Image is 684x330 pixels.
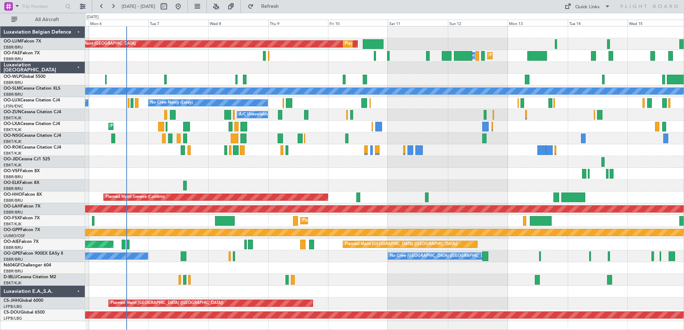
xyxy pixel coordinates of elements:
[4,204,21,209] span: OO-LAH
[19,17,75,22] span: All Aircraft
[302,215,386,226] div: Planned Maint Kortrijk-[GEOGRAPHIC_DATA]
[4,45,23,50] a: EBBR/BRU
[4,275,56,279] a: D-IBLUCessna Citation M2
[87,14,99,20] div: [DATE]
[4,157,19,161] span: OO-JID
[4,134,21,138] span: OO-NSG
[150,97,193,108] div: No Crew Nancy (Essey)
[4,181,20,185] span: OO-ELK
[4,39,21,44] span: OO-LUM
[22,1,63,12] input: Trip Number
[4,56,23,62] a: EBBR/BRU
[4,310,20,315] span: CS-DOU
[106,192,165,202] div: Planned Maint Geneva (Cointrin)
[4,98,60,102] a: OO-LUXCessna Citation CJ4
[390,251,510,261] div: No Crew [GEOGRAPHIC_DATA] ([GEOGRAPHIC_DATA] National)
[4,263,51,267] a: N604GFChallenger 604
[4,86,21,91] span: OO-SLM
[239,109,353,120] div: A/C Unavailable [GEOGRAPHIC_DATA]-[GEOGRAPHIC_DATA]
[489,50,552,61] div: Planned Maint Melsbroek Air Base
[4,110,21,114] span: OO-ZUN
[4,51,40,55] a: OO-FAEFalcon 7X
[4,251,20,256] span: OO-GPE
[4,181,39,185] a: OO-ELKFalcon 8X
[4,122,60,126] a: OO-LXACessna Citation CJ4
[4,198,23,203] a: EBBR/BRU
[4,257,23,262] a: EBBR/BRU
[4,115,21,121] a: EBKT/KJK
[4,186,23,191] a: EBBR/BRU
[208,20,268,26] div: Wed 8
[4,251,63,256] a: OO-GPEFalcon 900EX EASy II
[4,228,40,232] a: OO-GPPFalcon 7X
[4,299,43,303] a: CS-JHHGlobal 6000
[4,310,45,315] a: CS-DOUGlobal 6500
[4,275,18,279] span: D-IBLU
[4,80,23,85] a: EBBR/BRU
[4,174,23,180] a: EBBR/BRU
[4,51,20,55] span: OO-FAE
[73,39,136,49] div: AOG Maint [GEOGRAPHIC_DATA]
[268,20,328,26] div: Thu 9
[4,86,60,91] a: OO-SLMCessna Citation XLS
[4,139,21,144] a: EBKT/KJK
[4,216,40,220] a: OO-FSXFalcon 7X
[328,20,388,26] div: Fri 10
[4,304,22,309] a: LFPB/LBG
[4,127,21,132] a: EBKT/KJK
[4,134,61,138] a: OO-NSGCessna Citation CJ4
[4,240,39,244] a: OO-AIEFalcon 7X
[111,121,194,132] div: Planned Maint Kortrijk-[GEOGRAPHIC_DATA]
[4,104,23,109] a: LFSN/ENC
[4,145,61,150] a: OO-ROKCessna Citation CJ4
[89,20,148,26] div: Mon 6
[4,122,20,126] span: OO-LXA
[4,151,21,156] a: EBKT/KJK
[4,98,20,102] span: OO-LUX
[4,169,20,173] span: OO-VSF
[148,20,208,26] div: Tue 7
[4,75,45,79] a: OO-WLPGlobal 5500
[4,233,25,239] a: UUMO/OSF
[345,239,458,250] div: Planned Maint [GEOGRAPHIC_DATA] ([GEOGRAPHIC_DATA])
[4,280,21,286] a: EBKT/KJK
[4,216,20,220] span: OO-FSX
[255,4,285,9] span: Refresh
[345,39,474,49] div: Planned Maint [GEOGRAPHIC_DATA] ([GEOGRAPHIC_DATA] National)
[4,192,42,197] a: OO-HHOFalcon 8X
[122,3,155,10] span: [DATE] - [DATE]
[4,316,22,321] a: LFPB/LBG
[4,228,20,232] span: OO-GPP
[111,298,223,309] div: Planned Maint [GEOGRAPHIC_DATA] ([GEOGRAPHIC_DATA])
[568,20,627,26] div: Tue 14
[4,269,23,274] a: EBBR/BRU
[4,75,21,79] span: OO-WLP
[244,1,287,12] button: Refresh
[4,210,23,215] a: EBBR/BRU
[4,192,22,197] span: OO-HHO
[4,92,23,97] a: EBBR/BRU
[4,162,21,168] a: EBKT/KJK
[4,299,19,303] span: CS-JHH
[4,240,19,244] span: OO-AIE
[4,221,21,227] a: EBKT/KJK
[4,39,41,44] a: OO-LUMFalcon 7X
[4,245,23,250] a: EBBR/BRU
[4,145,21,150] span: OO-ROK
[4,169,40,173] a: OO-VSFFalcon 8X
[4,204,40,209] a: OO-LAHFalcon 7X
[575,4,600,11] div: Quick Links
[4,157,50,161] a: OO-JIDCessna CJ1 525
[4,110,61,114] a: OO-ZUNCessna Citation CJ4
[388,20,448,26] div: Sat 11
[561,1,614,12] button: Quick Links
[448,20,508,26] div: Sun 12
[8,14,78,25] button: All Aircraft
[508,20,567,26] div: Mon 13
[4,263,20,267] span: N604GF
